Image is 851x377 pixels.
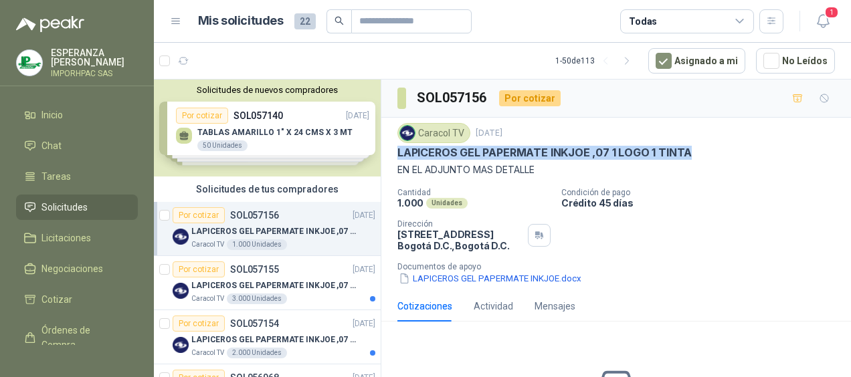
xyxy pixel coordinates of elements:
[397,229,523,251] p: [STREET_ADDRESS] Bogotá D.C. , Bogotá D.C.
[397,271,583,285] button: LAPICEROS GEL PAPERMATE INKJOE.docx
[499,90,561,106] div: Por cotizar
[191,334,358,346] p: LAPICEROS GEL PAPERMATE INKJOE ,07 1 LOGO 1 TINTA
[41,292,72,307] span: Cotizar
[397,219,523,229] p: Dirección
[16,195,138,220] a: Solicitudes
[230,265,279,274] p: SOL057155
[191,348,224,358] p: Caracol TV
[191,225,358,238] p: LAPICEROS GEL PAPERMATE INKJOE ,07 1 LOGO 1 TINTA
[17,50,42,76] img: Company Logo
[230,319,279,328] p: SOL057154
[353,209,375,222] p: [DATE]
[16,256,138,281] a: Negociaciones
[397,188,551,197] p: Cantidad
[41,200,88,215] span: Solicitudes
[41,169,71,184] span: Tareas
[353,263,375,276] p: [DATE]
[191,293,224,304] p: Caracol TV
[173,229,189,245] img: Company Logo
[811,9,835,33] button: 1
[535,299,575,313] div: Mensajes
[173,207,225,223] div: Por cotizar
[561,197,846,209] p: Crédito 45 días
[756,48,835,74] button: No Leídos
[397,146,692,160] p: LAPICEROS GEL PAPERMATE INKJOE ,07 1 LOGO 1 TINTA
[173,316,225,332] div: Por cotizar
[16,287,138,312] a: Cotizar
[16,16,84,32] img: Logo peakr
[154,256,381,310] a: Por cotizarSOL057155[DATE] Company LogoLAPICEROS GEL PAPERMATE INKJOE ,07 1 LOGO 1 TINTACaracol T...
[41,323,125,352] span: Órdenes de Compra
[159,85,375,95] button: Solicitudes de nuevos compradores
[230,211,279,220] p: SOL057156
[191,239,224,250] p: Caracol TV
[41,108,63,122] span: Inicio
[227,293,287,304] div: 3.000 Unidades
[294,13,316,29] span: 22
[561,188,846,197] p: Condición de pago
[629,14,657,29] div: Todas
[51,70,138,78] p: IMPORHPAC SAS
[191,279,358,292] p: LAPICEROS GEL PAPERMATE INKJOE ,07 1 LOGO 1 TINTA
[16,102,138,128] a: Inicio
[417,88,488,108] h3: SOL057156
[16,318,138,358] a: Órdenes de Compra
[41,231,91,245] span: Licitaciones
[227,239,287,250] div: 1.000 Unidades
[41,261,103,276] span: Negociaciones
[397,262,846,271] p: Documentos de apoyo
[173,261,225,277] div: Por cotizar
[555,50,638,72] div: 1 - 50 de 113
[397,123,470,143] div: Caracol TV
[397,197,423,209] p: 1.000
[16,133,138,158] a: Chat
[476,127,502,140] p: [DATE]
[154,310,381,364] a: Por cotizarSOL057154[DATE] Company LogoLAPICEROS GEL PAPERMATE INKJOE ,07 1 LOGO 1 TINTACaracol T...
[51,48,138,67] p: ESPERANZA [PERSON_NAME]
[353,318,375,330] p: [DATE]
[335,16,344,25] span: search
[397,162,835,177] p: EN EL ADJUNTO MAS DETALLE
[397,299,452,313] div: Cotizaciones
[41,138,62,153] span: Chat
[474,299,513,313] div: Actividad
[824,6,839,19] span: 1
[648,48,745,74] button: Asignado a mi
[16,225,138,251] a: Licitaciones
[173,283,189,299] img: Company Logo
[173,337,189,353] img: Company Logo
[198,11,284,31] h1: Mis solicitudes
[227,348,287,358] div: 2.000 Unidades
[154,176,381,202] div: Solicitudes de tus compradores
[154,202,381,256] a: Por cotizarSOL057156[DATE] Company LogoLAPICEROS GEL PAPERMATE INKJOE ,07 1 LOGO 1 TINTACaracol T...
[154,80,381,176] div: Solicitudes de nuevos compradoresPor cotizarSOL057140[DATE] TABLAS AMARILLO 1" X 24 CMS X 3 MT50 ...
[426,198,468,209] div: Unidades
[16,164,138,189] a: Tareas
[400,126,415,140] img: Company Logo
